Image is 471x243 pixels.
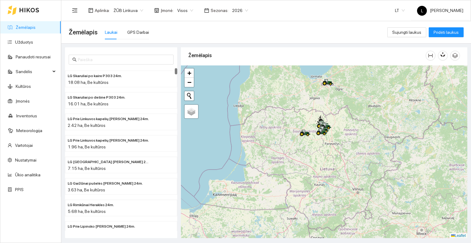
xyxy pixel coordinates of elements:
[392,29,421,36] span: Sujungti laukus
[188,47,426,64] div: Žemėlapis
[68,138,149,143] span: LG Prie Linkuvos kapelių Herakles 24m.
[177,6,193,15] span: Visos
[68,187,105,192] span: 3.63 ha, Be kultūros
[434,29,459,36] span: Pridėti laukus
[68,73,122,79] span: LG Skaruliai po kaire P303 24m.
[16,25,36,30] a: Žemėlapis
[387,30,426,35] a: Sujungti laukus
[68,224,135,229] span: LG Prie Lipinsko Herakles 24m.
[68,116,149,122] span: LG Prie Linkuvos kapelių Herakles 24m.
[15,158,36,163] a: Nustatymai
[161,7,174,14] span: Įmonė :
[68,209,106,214] span: 5.68 ha, Be kultūros
[187,69,191,77] span: +
[68,101,109,106] span: 16.01 ha, Be kultūros
[154,8,159,13] span: shop
[68,159,150,165] span: LG Tričių piliakalnis Arnold 24m.
[16,84,31,89] a: Kultūros
[429,27,464,37] button: Pridėti laukus
[68,202,114,208] span: LG Rimkūnai Herakles 24m.
[69,4,81,17] button: menu-fold
[185,78,194,87] a: Zoom out
[68,95,125,100] span: LG Skaruliai po dešine P303 24m.
[68,230,105,235] span: 2.69 ha, Be kultūros
[15,40,33,45] a: Užduotys
[211,7,228,14] span: Sezonas :
[69,27,98,37] span: Žemėlapis
[16,128,42,133] a: Meteorologija
[232,6,248,15] span: 2026
[451,233,466,238] a: Leaflet
[426,51,435,61] button: column-width
[68,123,105,128] span: 2.42 ha, Be kultūros
[387,27,426,37] button: Sujungti laukus
[68,144,106,149] span: 1.96 ha, Be kultūros
[185,91,194,100] button: Initiate a new search
[185,105,198,118] a: Layers
[105,29,117,36] div: Laukai
[185,69,194,78] a: Zoom in
[127,29,149,36] div: GPS Darbai
[72,8,78,13] span: menu-fold
[421,6,423,16] span: L
[417,8,463,13] span: [PERSON_NAME]
[16,99,30,104] a: Įmonės
[16,54,51,59] a: Panaudoti resursai
[68,80,109,85] span: 18.08 ha, Be kultūros
[187,78,191,86] span: −
[72,57,77,62] span: search
[429,30,464,35] a: Pridėti laukus
[15,143,33,148] a: Vartotojai
[78,56,170,63] input: Paieška
[16,65,51,78] span: Sandėlis
[395,6,405,15] span: LT
[15,187,24,192] a: PPIS
[88,8,93,13] span: layout
[68,181,143,186] span: LG Gaižūnai pušelės Herakles 24m.
[204,8,209,13] span: calendar
[16,113,37,118] a: Inventorius
[15,172,40,177] a: Ūkio analitika
[95,7,110,14] span: Aplinka :
[113,6,143,15] span: ŽŪB Linkuva
[68,166,106,171] span: 7.15 ha, Be kultūros
[426,53,435,58] span: column-width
